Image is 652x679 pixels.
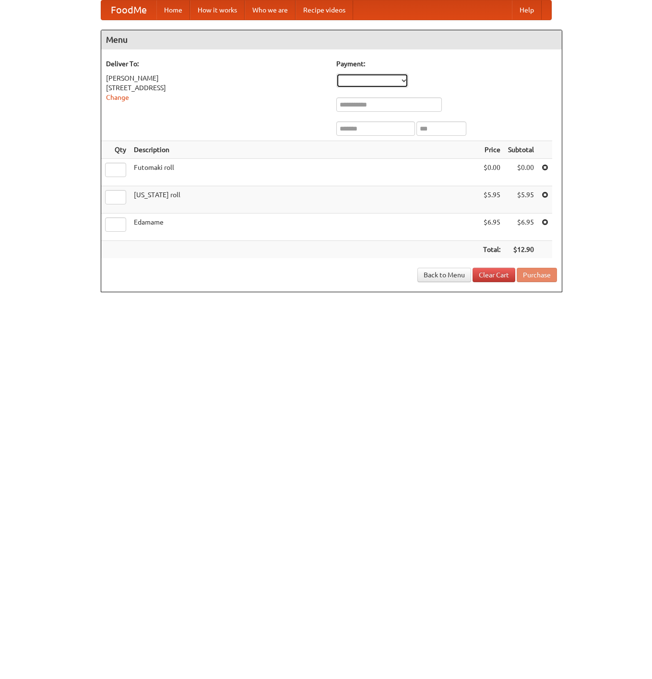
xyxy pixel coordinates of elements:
div: [STREET_ADDRESS] [106,83,327,93]
div: [PERSON_NAME] [106,73,327,83]
td: Edamame [130,214,479,241]
a: Back to Menu [417,268,471,282]
a: Help [512,0,542,20]
td: $6.95 [504,214,538,241]
h4: Menu [101,30,562,49]
a: Clear Cart [473,268,515,282]
button: Purchase [517,268,557,282]
a: Recipe videos [296,0,353,20]
h5: Deliver To: [106,59,327,69]
td: $5.95 [504,186,538,214]
td: Futomaki roll [130,159,479,186]
a: Home [156,0,190,20]
a: How it works [190,0,245,20]
th: Description [130,141,479,159]
th: Price [479,141,504,159]
th: $12.90 [504,241,538,259]
a: Who we are [245,0,296,20]
td: $0.00 [479,159,504,186]
a: Change [106,94,129,101]
h5: Payment: [336,59,557,69]
a: FoodMe [101,0,156,20]
th: Subtotal [504,141,538,159]
td: [US_STATE] roll [130,186,479,214]
td: $5.95 [479,186,504,214]
td: $0.00 [504,159,538,186]
th: Qty [101,141,130,159]
th: Total: [479,241,504,259]
td: $6.95 [479,214,504,241]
